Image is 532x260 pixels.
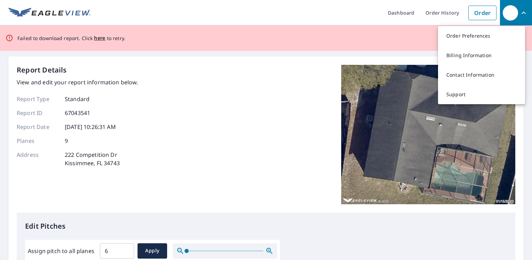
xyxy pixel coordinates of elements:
span: Apply [143,246,162,255]
p: Report ID [17,109,58,117]
label: Assign pitch to all planes [28,247,94,255]
p: Report Type [17,95,58,103]
p: 222 Competition Dr Kissimmee, FL 34743 [65,151,120,167]
a: Order Preferences [438,26,525,46]
p: 9 [65,137,68,145]
a: Contact Information [438,65,525,85]
p: 67043541 [65,109,90,117]
p: Report Details [17,65,67,75]
img: EV Logo [8,8,91,18]
p: [DATE] 10:26:31 AM [65,123,116,131]
button: here [94,34,105,43]
p: View and edit your report information below. [17,78,138,86]
p: Edit Pitches [25,221,507,231]
p: Failed to download report. Click to retry. [17,34,125,43]
a: Order [468,6,496,20]
p: Report Date [17,123,58,131]
a: Support [438,85,525,104]
p: Address [17,151,58,167]
p: Standard [65,95,89,103]
button: Apply [138,243,167,259]
img: Top image [341,65,515,204]
a: Billing Information [438,46,525,65]
p: Planes [17,137,58,145]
